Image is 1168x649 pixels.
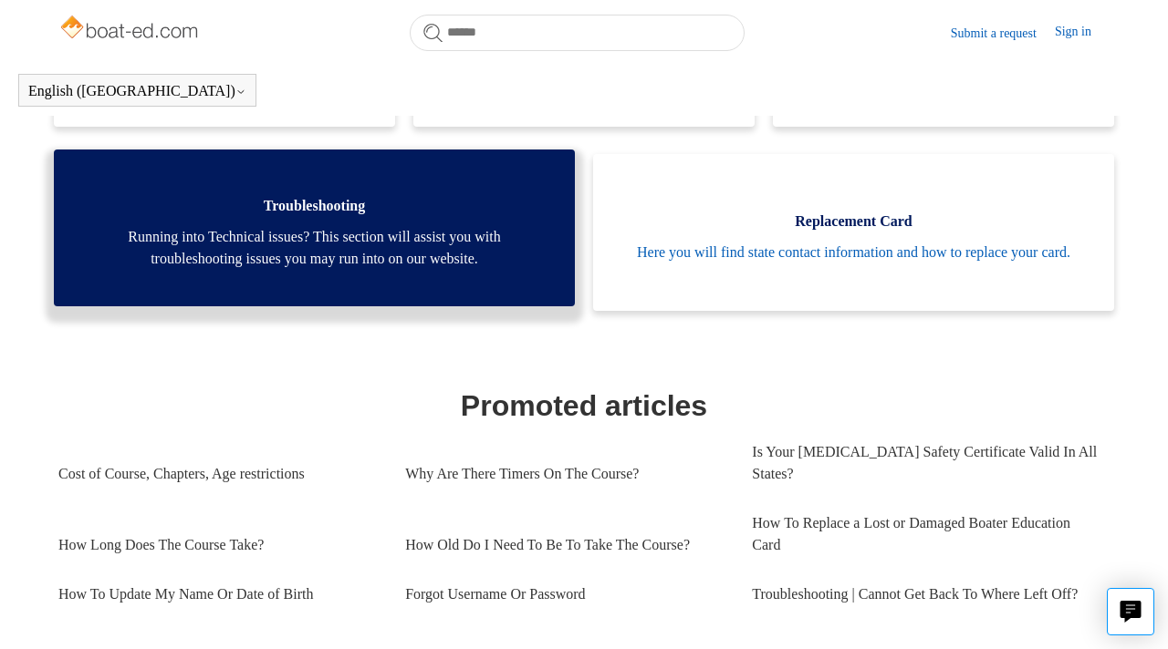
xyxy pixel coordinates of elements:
[1107,588,1154,635] button: Live chat
[58,384,1110,428] h1: Promoted articles
[58,570,378,619] a: How To Update My Name Or Date of Birth
[81,226,547,270] span: Running into Technical issues? This section will assist you with troubleshooting issues you may r...
[405,520,725,570] a: How Old Do I Need To Be To Take The Course?
[58,520,378,570] a: How Long Does The Course Take?
[81,195,547,217] span: Troubleshooting
[752,570,1099,619] a: Troubleshooting | Cannot Get Back To Where Left Off?
[410,15,745,51] input: Search
[405,449,725,499] a: Why Are There Timers On The Course?
[54,149,575,306] a: Troubleshooting Running into Technical issues? This section will assist you with troubleshooting ...
[58,11,203,47] img: Boat-Ed Help Center home page
[752,428,1099,499] a: Is Your [MEDICAL_DATA] Safety Certificate Valid In All States?
[593,154,1114,311] a: Replacement Card Here you will find state contact information and how to replace your card.
[1055,22,1110,44] a: Sign in
[752,499,1099,570] a: How To Replace a Lost or Damaged Boater Education Card
[620,242,1087,263] span: Here you will find state contact information and how to replace your card.
[58,449,378,499] a: Cost of Course, Chapters, Age restrictions
[28,83,246,99] button: English ([GEOGRAPHIC_DATA])
[620,211,1087,232] span: Replacement Card
[405,570,725,619] a: Forgot Username Or Password
[951,24,1055,43] a: Submit a request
